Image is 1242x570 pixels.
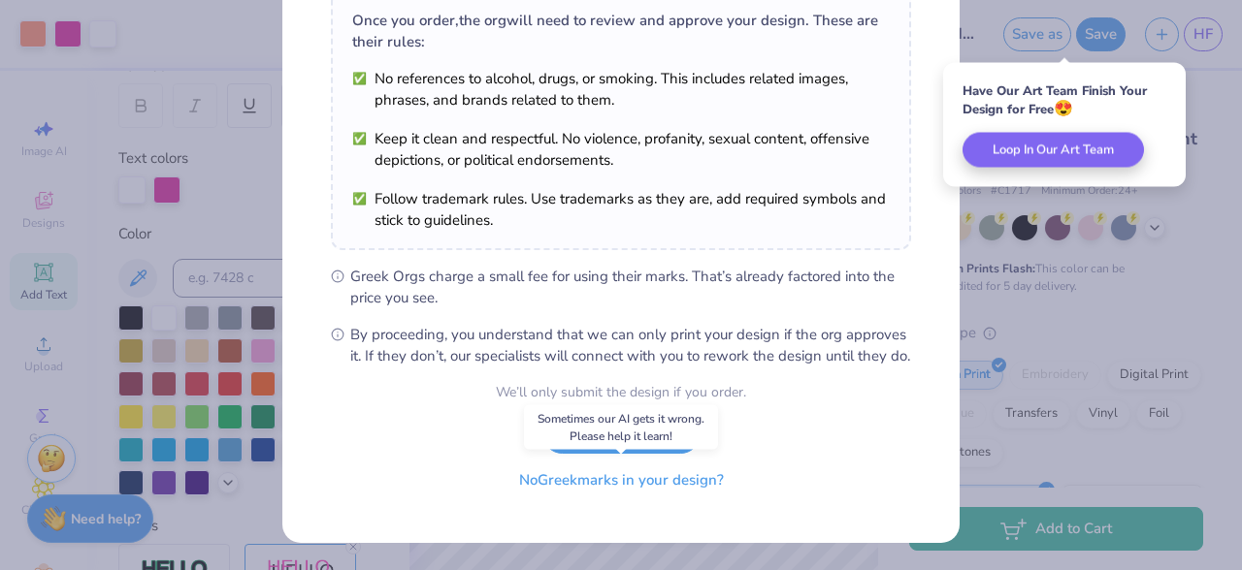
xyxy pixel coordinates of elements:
[352,128,890,171] li: Keep it clean and respectful. No violence, profanity, sexual content, offensive depictions, or po...
[503,460,740,500] button: NoGreekmarks in your design?
[1054,98,1073,119] span: 😍
[352,10,890,52] div: Once you order, the org will need to review and approve your design. These are their rules:
[350,324,911,366] span: By proceeding, you understand that we can only print your design if the org approves it. If they ...
[524,405,718,450] div: Sometimes our AI gets it wrong. Please help it learn!
[352,188,890,231] li: Follow trademark rules. Use trademarks as they are, add required symbols and stick to guidelines.
[963,133,1144,168] button: Loop In Our Art Team
[352,68,890,111] li: No references to alcohol, drugs, or smoking. This includes related images, phrases, and brands re...
[496,382,746,402] div: We’ll only submit the design if you order.
[963,82,1166,118] div: Have Our Art Team Finish Your Design for Free
[350,266,911,308] span: Greek Orgs charge a small fee for using their marks. That’s already factored into the price you see.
